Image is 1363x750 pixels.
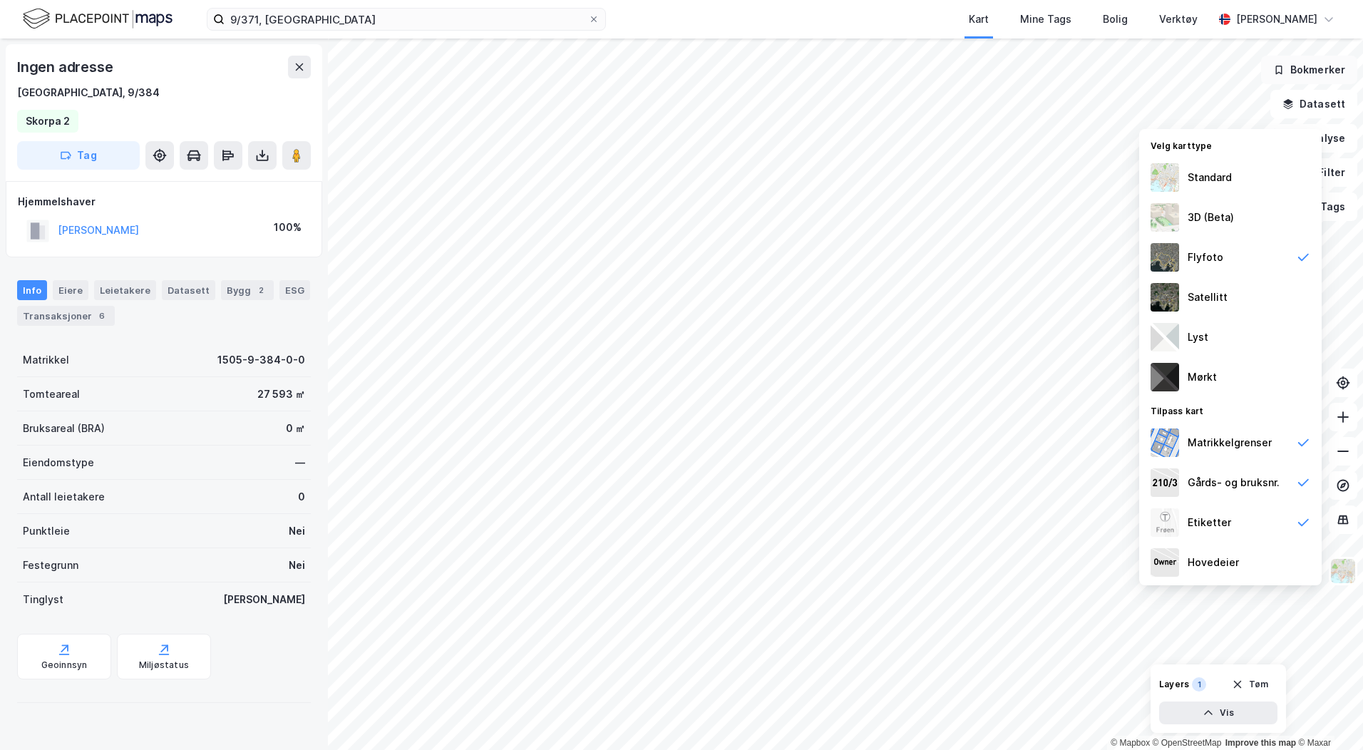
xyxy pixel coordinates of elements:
[1188,209,1234,226] div: 3D (Beta)
[289,523,305,540] div: Nei
[1151,163,1179,192] img: Z
[1188,249,1223,266] div: Flyfoto
[223,591,305,608] div: [PERSON_NAME]
[1103,11,1128,28] div: Bolig
[1223,673,1277,696] button: Tøm
[1020,11,1071,28] div: Mine Tags
[1159,679,1189,690] div: Layers
[17,306,115,326] div: Transaksjoner
[1188,289,1228,306] div: Satellitt
[1188,554,1239,571] div: Hovedeier
[1151,468,1179,497] img: cadastreKeys.547ab17ec502f5a4ef2b.jpeg
[1139,132,1322,158] div: Velg karttype
[257,386,305,403] div: 27 593 ㎡
[23,557,78,574] div: Festegrunn
[1151,428,1179,457] img: cadastreBorders.cfe08de4b5ddd52a10de.jpeg
[279,280,310,300] div: ESG
[17,56,115,78] div: Ingen adresse
[1261,56,1357,84] button: Bokmerker
[1151,203,1179,232] img: Z
[23,351,69,369] div: Matrikkel
[1188,369,1217,386] div: Mørkt
[1139,397,1322,423] div: Tilpass kart
[1188,169,1232,186] div: Standard
[94,280,156,300] div: Leietakere
[23,420,105,437] div: Bruksareal (BRA)
[17,141,140,170] button: Tag
[23,523,70,540] div: Punktleie
[162,280,215,300] div: Datasett
[23,454,94,471] div: Eiendomstype
[17,84,160,101] div: [GEOGRAPHIC_DATA], 9/384
[286,420,305,437] div: 0 ㎡
[1289,158,1357,187] button: Filter
[969,11,989,28] div: Kart
[1188,514,1231,531] div: Etiketter
[289,557,305,574] div: Nei
[295,454,305,471] div: —
[1275,124,1357,153] button: Analyse
[1291,192,1357,221] button: Tags
[1151,283,1179,312] img: 9k=
[1151,508,1179,537] img: Z
[1111,738,1150,748] a: Mapbox
[23,591,63,608] div: Tinglyst
[1151,243,1179,272] img: Z
[1292,682,1363,750] div: Kontrollprogram for chat
[23,6,173,31] img: logo.f888ab2527a4732fd821a326f86c7f29.svg
[1188,329,1208,346] div: Lyst
[53,280,88,300] div: Eiere
[1188,474,1280,491] div: Gårds- og bruksnr.
[1329,558,1357,585] img: Z
[18,193,310,210] div: Hjemmelshaver
[1270,90,1357,118] button: Datasett
[221,280,274,300] div: Bygg
[23,488,105,505] div: Antall leietakere
[1236,11,1317,28] div: [PERSON_NAME]
[1151,548,1179,577] img: majorOwner.b5e170eddb5c04bfeeff.jpeg
[225,9,588,30] input: Søk på adresse, matrikkel, gårdeiere, leietakere eller personer
[1153,738,1222,748] a: OpenStreetMap
[1151,363,1179,391] img: nCdM7BzjoCAAAAAElFTkSuQmCC
[26,113,70,130] div: Skorpa 2
[1225,738,1296,748] a: Improve this map
[1192,677,1206,692] div: 1
[41,659,88,671] div: Geoinnsyn
[1159,11,1198,28] div: Verktøy
[254,283,268,297] div: 2
[1188,434,1272,451] div: Matrikkelgrenser
[17,280,47,300] div: Info
[1292,682,1363,750] iframe: Chat Widget
[1159,702,1277,724] button: Vis
[139,659,189,671] div: Miljøstatus
[274,219,302,236] div: 100%
[298,488,305,505] div: 0
[1151,323,1179,351] img: luj3wr1y2y3+OchiMxRmMxRlscgabnMEmZ7DJGWxyBpucwSZnsMkZbHIGm5zBJmewyRlscgabnMEmZ7DJGWxyBpucwSZnsMkZ...
[95,309,109,323] div: 6
[23,386,80,403] div: Tomteareal
[217,351,305,369] div: 1505-9-384-0-0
